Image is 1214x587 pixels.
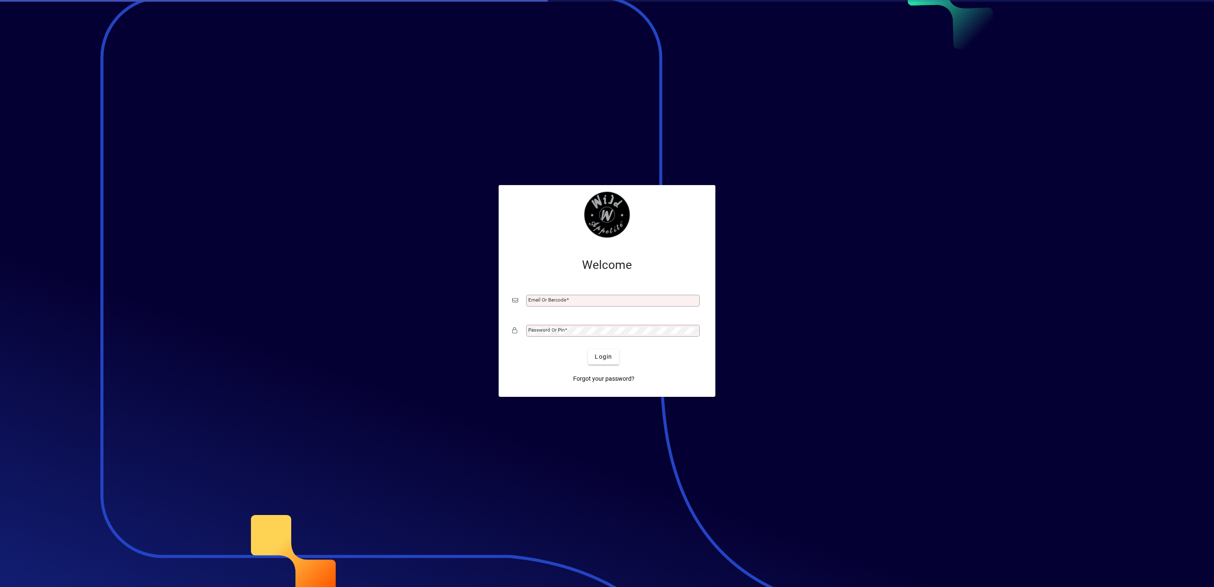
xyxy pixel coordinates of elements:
mat-label: Password or Pin [528,327,565,333]
h2: Welcome [512,258,702,272]
span: Login [595,352,612,361]
mat-label: Email or Barcode [528,297,566,303]
span: Forgot your password? [573,374,635,383]
a: Forgot your password? [570,371,638,387]
button: Login [588,349,619,365]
